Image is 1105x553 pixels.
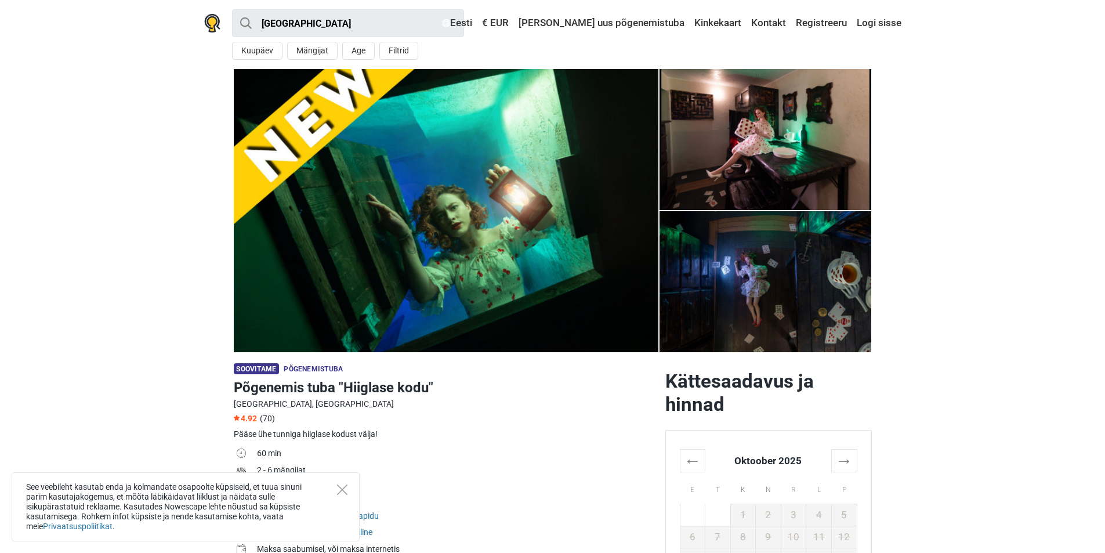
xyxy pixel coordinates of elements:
[660,69,872,210] img: Põgenemis tuba "Hiiglase kodu" photo 4
[337,485,347,495] button: Close
[257,498,656,510] div: Väga hea:
[854,13,901,34] a: Logi sisse
[257,525,656,542] td: , ,
[748,13,789,34] a: Kontakt
[43,522,113,531] a: Privaatsuspoliitikat
[831,449,857,472] th: →
[234,69,658,352] a: Põgenemis tuba "Hiiglase kodu" photo 12
[730,504,756,526] td: 1
[756,472,781,504] th: N
[730,472,756,504] th: K
[342,42,375,60] button: Age
[232,9,464,37] input: proovi “Tallinn”
[234,69,658,352] img: Põgenemis tuba "Hiiglase kodu" photo 13
[781,472,806,504] th: R
[660,211,872,352] img: Põgenemis tuba "Hiiglase kodu" photo 5
[680,449,705,472] th: ←
[379,42,418,60] button: Filtrid
[439,13,475,34] a: Eesti
[680,526,705,548] td: 6
[479,13,512,34] a: € EUR
[232,42,282,60] button: Kuupäev
[12,472,360,541] div: See veebileht kasutab enda ja kolmandate osapoolte küpsiseid, et tuua sinuni parim kasutajakogemu...
[287,42,338,60] button: Mängijat
[705,526,731,548] td: 7
[793,13,850,34] a: Registreeru
[257,497,656,525] td: , ,
[781,526,806,548] td: 10
[730,526,756,548] td: 8
[234,377,656,398] h1: Põgenemis tuba "Hiiglase kodu"
[756,504,781,526] td: 2
[660,211,872,352] a: Põgenemis tuba "Hiiglase kodu" photo 4
[705,449,832,472] th: Oktoober 2025
[442,19,450,27] img: Eesti
[234,398,656,410] div: [GEOGRAPHIC_DATA], [GEOGRAPHIC_DATA]
[665,370,872,416] h2: Kättesaadavus ja hinnad
[234,415,240,421] img: Star
[516,13,687,34] a: [PERSON_NAME] uus põgenemistuba
[831,504,857,526] td: 5
[257,463,656,480] td: 2 - 6 mängijat
[234,414,257,423] span: 4.92
[806,504,832,526] td: 4
[705,472,731,504] th: T
[234,428,656,440] div: Pääse ühe tunniga hiiglase kodust välja!
[806,526,832,548] td: 11
[831,472,857,504] th: P
[680,472,705,504] th: E
[691,13,744,34] a: Kinkekaart
[781,504,806,526] td: 3
[831,526,857,548] td: 12
[284,365,343,373] span: Põgenemistuba
[204,14,220,32] img: Nowescape logo
[806,472,832,504] th: L
[257,446,656,463] td: 60 min
[660,69,872,210] a: Põgenemis tuba "Hiiglase kodu" photo 3
[234,363,280,374] span: Soovitame
[756,526,781,548] td: 9
[260,414,275,423] span: (70)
